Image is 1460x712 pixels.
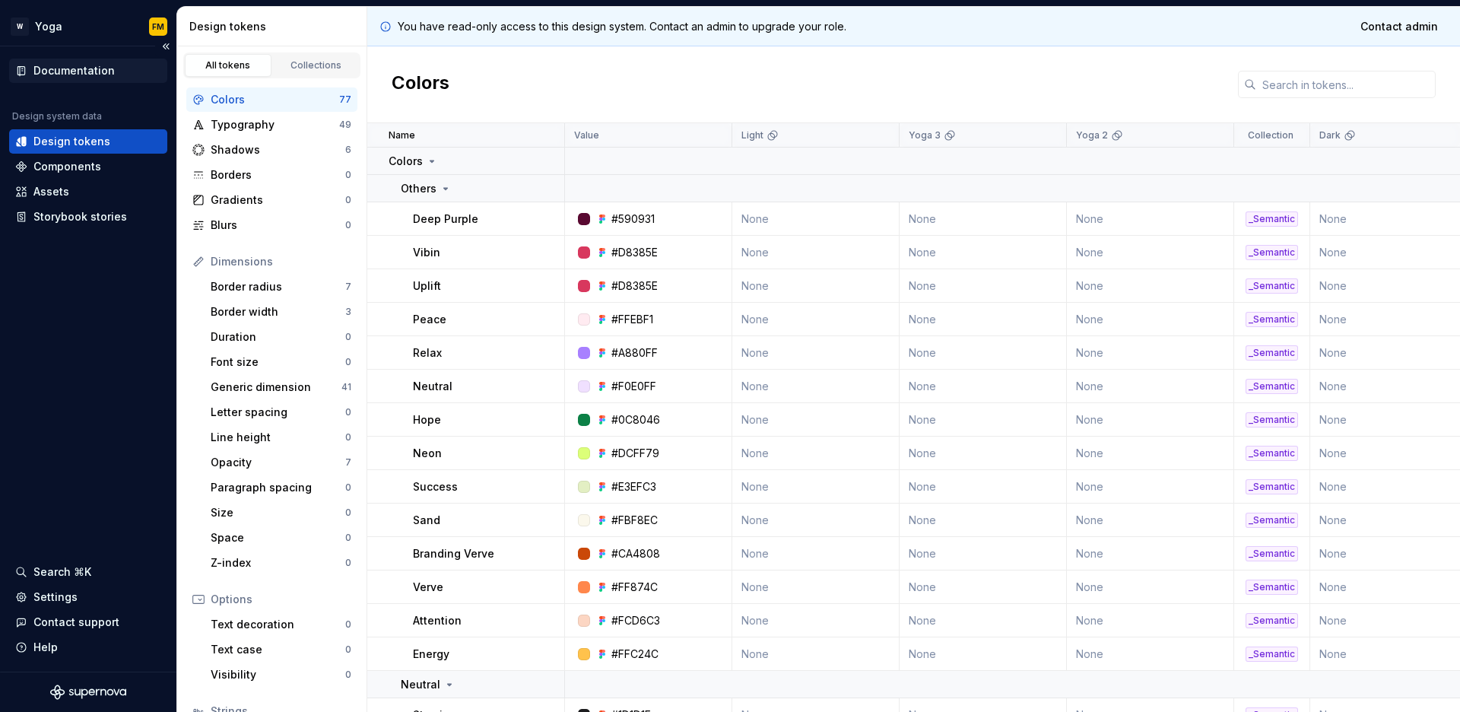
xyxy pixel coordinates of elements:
div: All tokens [190,59,266,72]
p: Neon [413,446,442,461]
td: None [900,370,1067,403]
td: None [732,202,900,236]
a: Borders0 [186,163,357,187]
p: Yoga 2 [1076,129,1108,141]
a: Settings [9,585,167,609]
a: Typography49 [186,113,357,137]
td: None [732,470,900,504]
td: None [900,637,1067,671]
a: Border radius7 [205,275,357,299]
p: You have read-only access to this design system. Contact an admin to upgrade your role. [398,19,846,34]
div: #FBF8EC [611,513,658,528]
p: Sand [413,513,440,528]
td: None [732,437,900,470]
td: None [732,236,900,269]
td: None [900,336,1067,370]
div: 77 [339,94,351,106]
div: _Semantic [1246,580,1298,595]
div: Text case [211,642,345,657]
div: _Semantic [1246,345,1298,361]
div: Border width [211,304,345,319]
td: None [900,604,1067,637]
div: #FFEBF1 [611,312,653,327]
td: None [1067,604,1234,637]
p: Name [389,129,415,141]
div: #590931 [611,211,655,227]
p: Value [574,129,599,141]
div: Assets [33,184,69,199]
p: Hope [413,412,441,428]
td: None [732,571,900,604]
div: Settings [33,590,78,605]
a: Colors77 [186,87,357,112]
div: 0 [345,669,351,681]
a: Gradients0 [186,188,357,212]
td: None [1067,269,1234,303]
td: None [900,437,1067,470]
td: None [1067,403,1234,437]
div: 41 [341,381,351,393]
div: 7 [345,281,351,293]
a: Visibility0 [205,663,357,687]
p: Yoga 3 [909,129,941,141]
td: None [732,403,900,437]
div: Search ⌘K [33,564,91,580]
a: Line height0 [205,425,357,450]
td: None [1067,336,1234,370]
td: None [1067,470,1234,504]
td: None [1067,202,1234,236]
div: Text decoration [211,617,345,632]
svg: Supernova Logo [50,685,126,700]
div: Contact support [33,615,119,630]
div: 3 [345,306,351,318]
div: 0 [345,406,351,418]
h2: Colors [392,71,449,98]
p: Light [741,129,763,141]
button: WYogaFM [3,10,173,43]
div: W [11,17,29,36]
td: None [732,370,900,403]
div: 0 [345,194,351,206]
td: None [900,470,1067,504]
p: Uplift [413,278,441,294]
div: 7 [345,456,351,469]
p: Neutral [401,677,440,692]
td: None [900,504,1067,537]
div: FM [152,21,164,33]
button: Help [9,635,167,660]
td: None [900,537,1067,571]
div: 0 [345,431,351,443]
div: #FCD6C3 [611,613,660,628]
div: 0 [345,169,351,181]
a: Text case0 [205,637,357,662]
div: Collections [278,59,354,72]
div: Z-index [211,555,345,571]
div: Storybook stories [33,209,127,224]
a: Documentation [9,59,167,83]
td: None [900,303,1067,336]
div: Colors [211,92,339,107]
a: Components [9,154,167,179]
div: _Semantic [1246,479,1298,494]
div: #0C8046 [611,412,660,428]
div: _Semantic [1246,446,1298,461]
p: Others [401,181,436,196]
div: #DCFF79 [611,446,659,461]
div: Borders [211,167,345,183]
p: Neutral [413,379,452,394]
div: Space [211,530,345,545]
div: Opacity [211,455,345,470]
td: None [1067,504,1234,537]
div: #D8385E [611,278,658,294]
div: Help [33,640,58,655]
a: Text decoration0 [205,612,357,637]
div: 0 [345,618,351,631]
td: None [900,269,1067,303]
p: Dark [1319,129,1341,141]
a: Duration0 [205,325,357,349]
div: #D8385E [611,245,658,260]
p: Branding Verve [413,546,494,561]
button: Search ⌘K [9,560,167,584]
div: 49 [339,119,351,131]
